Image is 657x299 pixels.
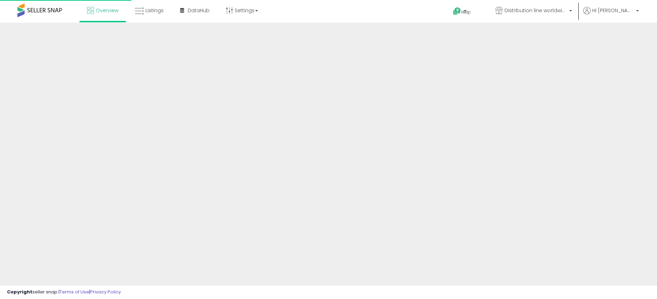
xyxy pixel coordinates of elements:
[7,289,121,296] div: seller snap | |
[505,7,567,14] span: Distribution line worldwide
[7,289,32,295] strong: Copyright
[447,2,484,23] a: Help
[188,7,210,14] span: DataHub
[592,7,634,14] span: Hi [PERSON_NAME]
[146,7,164,14] span: Listings
[461,9,471,15] span: Help
[453,7,461,16] i: Get Help
[60,289,89,295] a: Terms of Use
[90,289,121,295] a: Privacy Policy
[583,7,639,23] a: Hi [PERSON_NAME]
[96,7,118,14] span: Overview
